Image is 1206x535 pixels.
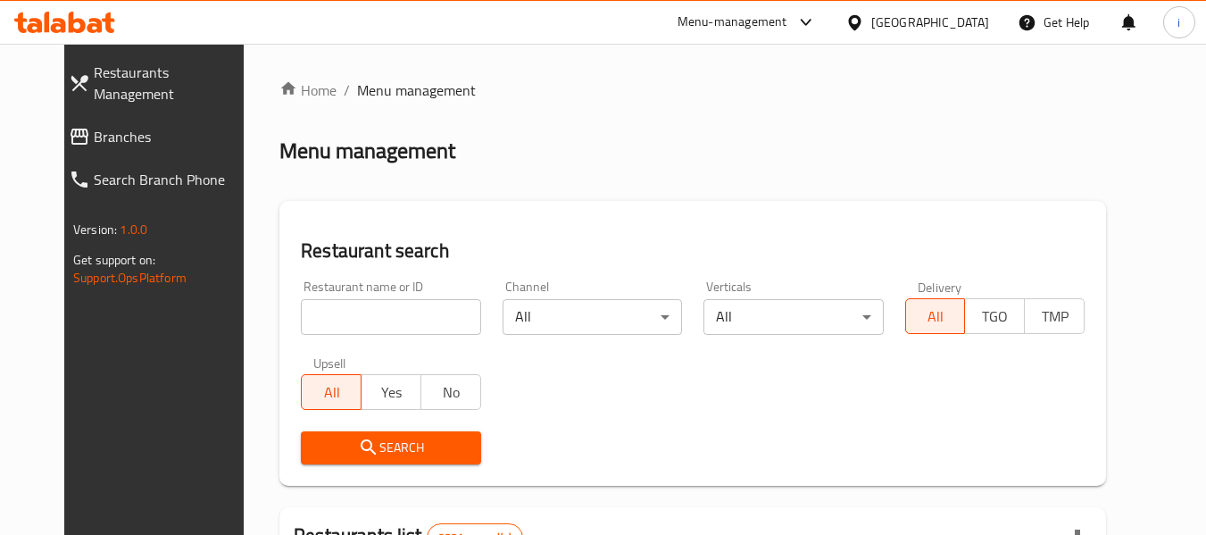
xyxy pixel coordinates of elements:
button: TMP [1024,298,1085,334]
span: Search [315,437,466,459]
span: TMP [1032,304,1077,330]
h2: Menu management [279,137,455,165]
span: Branches [94,126,252,147]
button: TGO [964,298,1025,334]
a: Restaurants Management [54,51,266,115]
a: Home [279,79,337,101]
span: All [309,380,354,405]
div: All [503,299,682,335]
span: 1.0.0 [120,218,147,241]
button: Yes [361,374,421,410]
span: Search Branch Phone [94,169,252,190]
button: No [420,374,481,410]
span: Yes [369,380,414,405]
li: / [344,79,350,101]
a: Branches [54,115,266,158]
button: All [301,374,362,410]
nav: breadcrumb [279,79,1106,101]
label: Delivery [918,280,962,293]
div: All [703,299,883,335]
a: Support.OpsPlatform [73,266,187,289]
div: Menu-management [678,12,787,33]
label: Upsell [313,356,346,369]
span: All [913,304,959,330]
span: Restaurants Management [94,62,252,104]
a: Search Branch Phone [54,158,266,201]
span: Menu management [357,79,476,101]
span: Version: [73,218,117,241]
button: All [905,298,966,334]
h2: Restaurant search [301,238,1085,264]
button: Search [301,431,480,464]
input: Search for restaurant name or ID.. [301,299,480,335]
span: No [428,380,474,405]
span: i [1177,13,1180,32]
span: TGO [972,304,1018,330]
div: [GEOGRAPHIC_DATA] [871,13,989,32]
span: Get support on: [73,248,155,272]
